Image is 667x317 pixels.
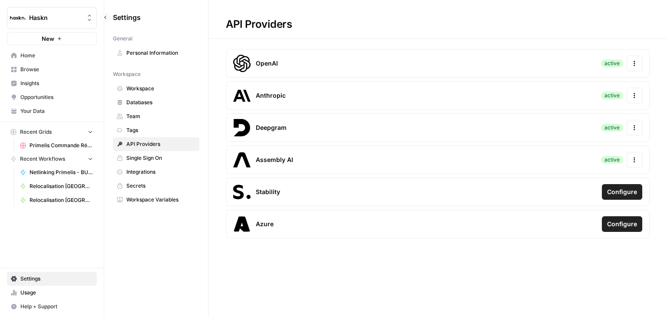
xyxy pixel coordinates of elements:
[126,126,195,134] span: Tags
[113,109,199,123] a: Team
[7,286,97,300] a: Usage
[42,34,54,43] span: New
[20,107,93,115] span: Your Data
[7,152,97,165] button: Recent Workflows
[16,193,97,207] a: Relocalisation [GEOGRAPHIC_DATA]
[113,137,199,151] a: API Providers
[607,188,637,196] span: Configure
[256,59,278,68] span: OpenAI
[30,196,93,204] span: Relocalisation [GEOGRAPHIC_DATA]
[20,155,65,163] span: Recent Workflows
[126,99,195,106] span: Databases
[113,165,199,179] a: Integrations
[20,289,93,297] span: Usage
[126,49,195,57] span: Personal Information
[601,156,623,164] div: active
[20,303,93,310] span: Help + Support
[7,90,97,104] a: Opportunities
[113,179,199,193] a: Secrets
[208,17,310,31] div: API Providers
[7,272,97,286] a: Settings
[29,13,82,22] span: Haskn
[10,10,26,26] img: Haskn Logo
[607,220,637,228] span: Configure
[113,193,199,207] a: Workspace Variables
[7,63,97,76] a: Browse
[256,155,293,164] span: Assembly AI
[7,300,97,314] button: Help + Support
[20,275,93,283] span: Settings
[113,82,199,96] a: Workspace
[113,12,141,23] span: Settings
[113,70,141,78] span: Workspace
[30,168,93,176] span: Netlinking Primelis - BU FR
[7,7,97,29] button: Workspace: Haskn
[126,196,195,204] span: Workspace Variables
[7,49,97,63] a: Home
[126,140,195,148] span: API Providers
[20,93,93,101] span: Opportunities
[113,96,199,109] a: Databases
[126,182,195,190] span: Secrets
[113,123,199,137] a: Tags
[20,52,93,59] span: Home
[601,59,623,67] div: active
[256,220,274,228] span: Azure
[7,104,97,118] a: Your Data
[30,182,93,190] span: Relocalisation [GEOGRAPHIC_DATA]
[113,46,199,60] a: Personal Information
[256,91,286,100] span: Anthropic
[16,165,97,179] a: Netlinking Primelis - BU FR
[30,142,93,149] span: Primelis Commande Rédaction Netlinking (2).csv
[113,35,132,43] span: General
[602,216,642,232] button: Configure
[126,154,195,162] span: Single Sign On
[602,184,642,200] button: Configure
[601,124,623,132] div: active
[16,139,97,152] a: Primelis Commande Rédaction Netlinking (2).csv
[601,92,623,99] div: active
[256,123,287,132] span: Deepgram
[7,76,97,90] a: Insights
[7,32,97,45] button: New
[113,151,199,165] a: Single Sign On
[7,125,97,139] button: Recent Grids
[256,188,280,196] span: Stability
[20,66,93,73] span: Browse
[20,79,93,87] span: Insights
[126,85,195,92] span: Workspace
[20,128,52,136] span: Recent Grids
[126,168,195,176] span: Integrations
[16,179,97,193] a: Relocalisation [GEOGRAPHIC_DATA]
[126,112,195,120] span: Team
